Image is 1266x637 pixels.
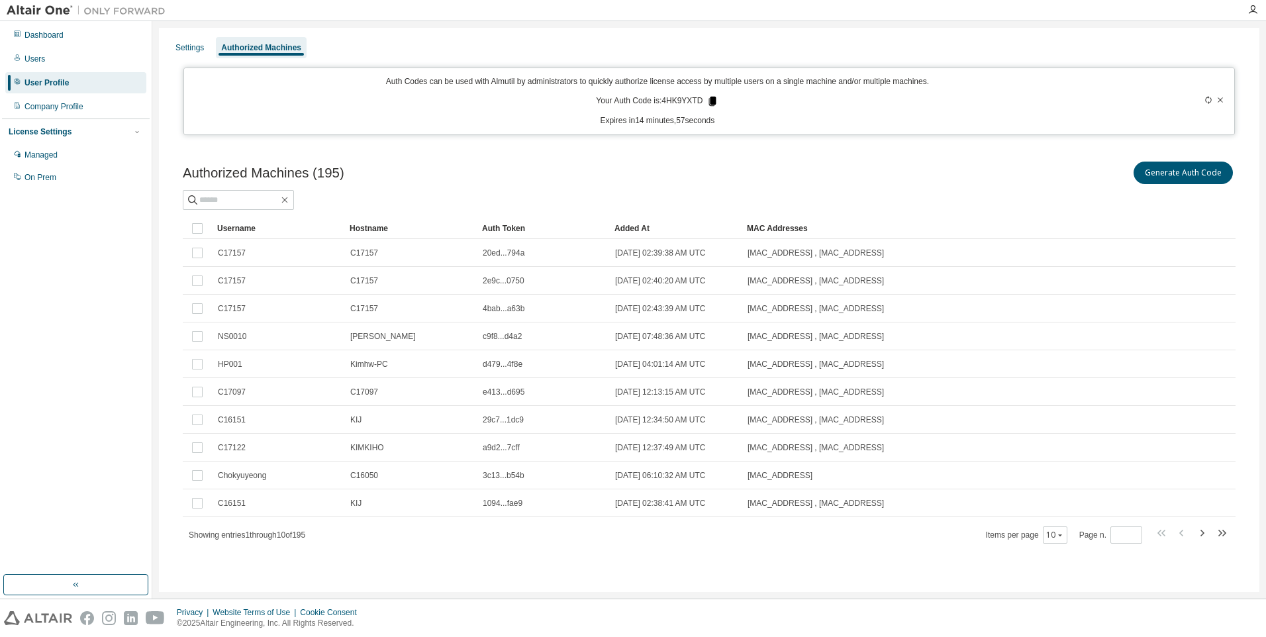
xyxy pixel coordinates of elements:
[615,498,706,509] span: [DATE] 02:38:41 AM UTC
[747,218,1096,239] div: MAC Addresses
[615,470,706,481] span: [DATE] 06:10:32 AM UTC
[748,387,884,397] span: [MAC_ADDRESS] , [MAC_ADDRESS]
[24,150,58,160] div: Managed
[124,611,138,625] img: linkedin.svg
[218,275,246,286] span: C17157
[175,42,204,53] div: Settings
[483,275,524,286] span: 2e9c...0750
[350,498,362,509] span: KIJ
[483,442,520,453] span: a9d2...7cff
[218,303,246,314] span: C17157
[748,415,884,425] span: [MAC_ADDRESS] , [MAC_ADDRESS]
[218,387,246,397] span: C17097
[24,101,83,112] div: Company Profile
[24,30,64,40] div: Dashboard
[1046,530,1064,540] button: 10
[213,607,300,618] div: Website Terms of Use
[218,331,246,342] span: NS0010
[192,115,1124,126] p: Expires in 14 minutes, 57 seconds
[218,415,246,425] span: C16151
[218,470,266,481] span: Chokyuyeong
[4,611,72,625] img: altair_logo.svg
[218,442,246,453] span: C17122
[483,498,522,509] span: 1094...fae9
[146,611,165,625] img: youtube.svg
[350,218,471,239] div: Hostname
[614,218,736,239] div: Added At
[177,607,213,618] div: Privacy
[483,470,524,481] span: 3c13...b54b
[102,611,116,625] img: instagram.svg
[350,303,378,314] span: C17157
[177,618,365,629] p: © 2025 Altair Engineering, Inc. All Rights Reserved.
[483,359,522,369] span: d479...4f8e
[350,359,388,369] span: Kimhw-PC
[483,331,522,342] span: c9f8...d4a2
[221,42,301,53] div: Authorized Machines
[615,331,706,342] span: [DATE] 07:48:36 AM UTC
[24,172,56,183] div: On Prem
[300,607,364,618] div: Cookie Consent
[350,442,384,453] span: KIMKIHO
[482,218,604,239] div: Auth Token
[748,498,884,509] span: [MAC_ADDRESS] , [MAC_ADDRESS]
[748,275,884,286] span: [MAC_ADDRESS] , [MAC_ADDRESS]
[350,415,362,425] span: KIJ
[24,77,69,88] div: User Profile
[80,611,94,625] img: facebook.svg
[350,387,378,397] span: C17097
[183,166,344,181] span: Authorized Machines (195)
[596,95,718,107] p: Your Auth Code is: 4HK9YXTD
[615,303,706,314] span: [DATE] 02:43:39 AM UTC
[350,248,378,258] span: C17157
[615,248,706,258] span: [DATE] 02:39:38 AM UTC
[483,387,524,397] span: e413...d695
[748,442,884,453] span: [MAC_ADDRESS] , [MAC_ADDRESS]
[350,331,416,342] span: [PERSON_NAME]
[218,359,242,369] span: HP001
[218,498,246,509] span: C16151
[350,275,378,286] span: C17157
[748,359,884,369] span: [MAC_ADDRESS] , [MAC_ADDRESS]
[350,470,378,481] span: C16050
[615,415,706,425] span: [DATE] 12:34:50 AM UTC
[24,54,45,64] div: Users
[189,530,305,540] span: Showing entries 1 through 10 of 195
[1134,162,1233,184] button: Generate Auth Code
[748,248,884,258] span: [MAC_ADDRESS] , [MAC_ADDRESS]
[1079,526,1142,544] span: Page n.
[483,248,524,258] span: 20ed...794a
[615,442,706,453] span: [DATE] 12:37:49 AM UTC
[483,415,524,425] span: 29c7...1dc9
[217,218,339,239] div: Username
[748,470,812,481] span: [MAC_ADDRESS]
[218,248,246,258] span: C17157
[615,359,706,369] span: [DATE] 04:01:14 AM UTC
[192,76,1124,87] p: Auth Codes can be used with Almutil by administrators to quickly authorize license access by mult...
[7,4,172,17] img: Altair One
[748,331,884,342] span: [MAC_ADDRESS] , [MAC_ADDRESS]
[9,126,72,137] div: License Settings
[483,303,524,314] span: 4bab...a63b
[748,303,884,314] span: [MAC_ADDRESS] , [MAC_ADDRESS]
[986,526,1067,544] span: Items per page
[615,275,706,286] span: [DATE] 02:40:20 AM UTC
[615,387,706,397] span: [DATE] 12:13:15 AM UTC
